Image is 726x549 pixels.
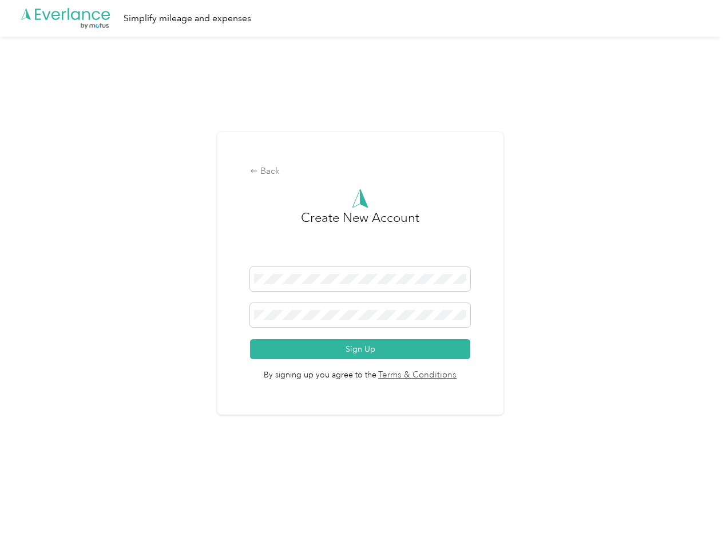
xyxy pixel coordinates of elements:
[301,208,419,267] h3: Create New Account
[250,339,470,359] button: Sign Up
[250,165,470,178] div: Back
[250,359,470,382] span: By signing up you agree to the
[376,369,457,382] a: Terms & Conditions
[124,11,251,26] div: Simplify mileage and expenses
